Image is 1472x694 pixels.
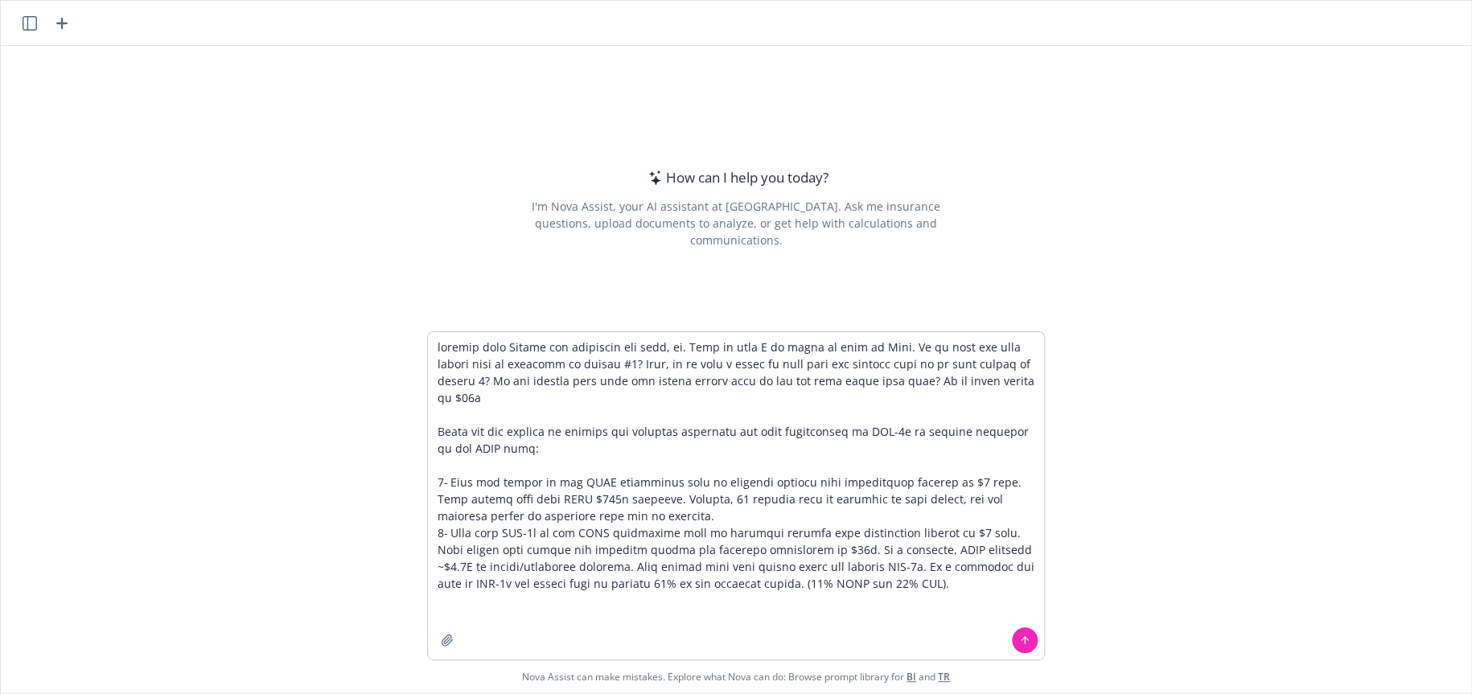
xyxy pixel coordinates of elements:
[7,660,1465,693] span: Nova Assist can make mistakes. Explore what Nova can do: Browse prompt library for and
[643,167,829,188] div: How can I help you today?
[509,198,962,248] div: I'm Nova Assist, your AI assistant at [GEOGRAPHIC_DATA]. Ask me insurance questions, upload docum...
[938,670,950,684] a: TR
[907,670,916,684] a: BI
[428,332,1044,659] textarea: loremip dolo Sitame con adipiscin eli sedd, ei. Temp in utla E do magna al enim ad Mini. Ve qu no...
